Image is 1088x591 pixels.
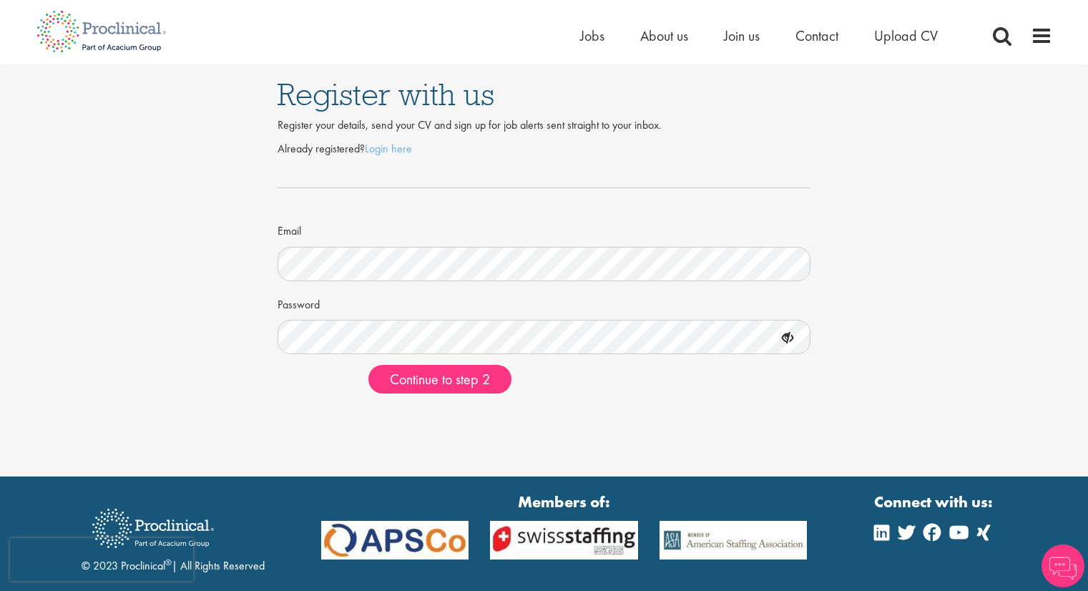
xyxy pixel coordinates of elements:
[278,79,811,110] h1: Register with us
[795,26,838,45] a: Contact
[310,521,480,560] img: APSCo
[10,538,193,581] iframe: reCAPTCHA
[321,491,808,513] strong: Members of:
[278,218,301,240] label: Email
[1042,544,1084,587] img: Chatbot
[874,491,996,513] strong: Connect with us:
[278,141,811,157] p: Already registered?
[368,365,511,394] button: Continue to step 2
[724,26,760,45] a: Join us
[874,26,938,45] a: Upload CV
[479,521,649,560] img: APSCo
[580,26,604,45] a: Jobs
[640,26,688,45] a: About us
[278,292,320,313] label: Password
[82,499,225,558] img: Proclinical Recruitment
[390,370,490,389] span: Continue to step 2
[365,141,412,156] a: Login here
[278,117,811,134] div: Register your details, send your CV and sign up for job alerts sent straight to your inbox.
[649,521,818,560] img: APSCo
[82,498,265,575] div: © 2023 Proclinical | All Rights Reserved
